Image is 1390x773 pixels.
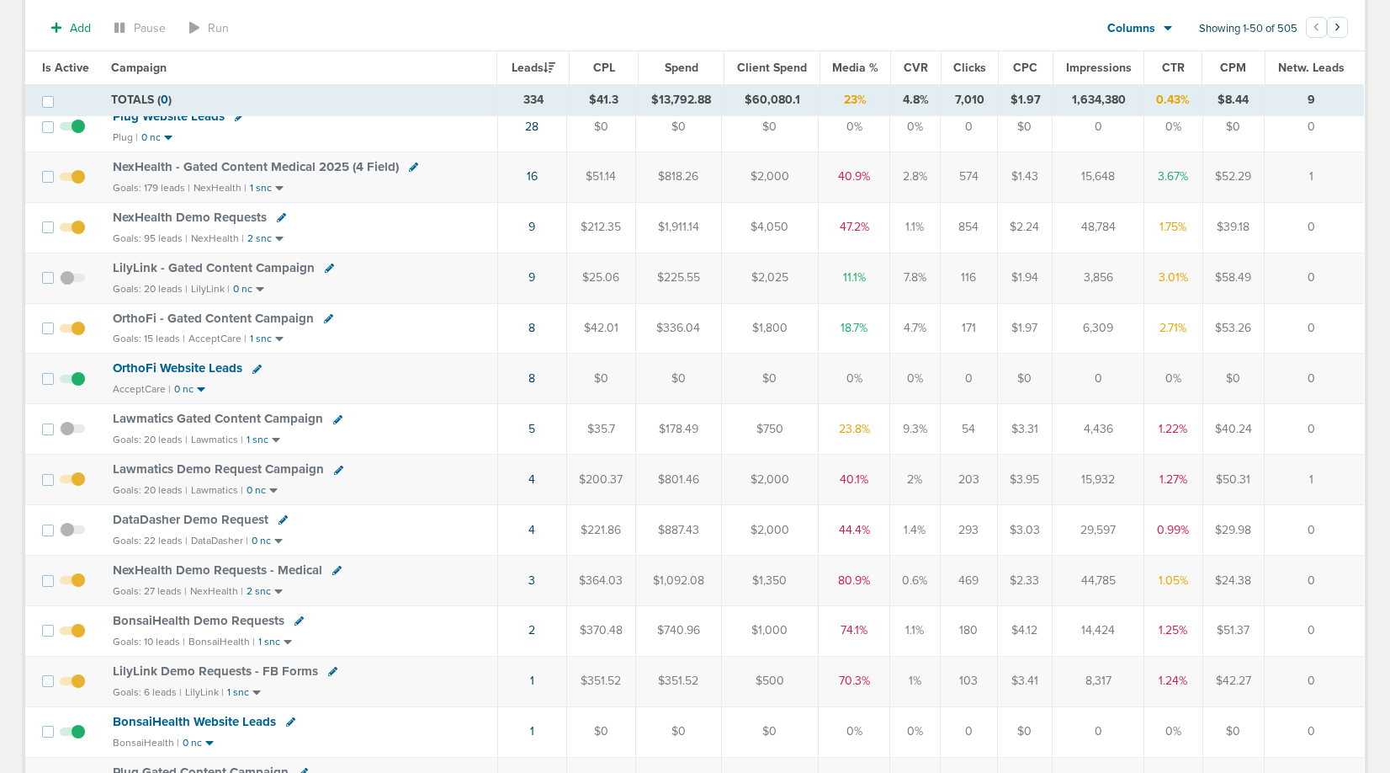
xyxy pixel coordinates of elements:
td: 1,634,380 [1053,85,1144,115]
td: 0% [1144,101,1202,152]
td: $0 [635,354,721,404]
td: 334 [497,85,570,115]
span: CPC [1013,61,1037,75]
td: $0 [997,101,1052,152]
small: NexHealth | [190,585,243,597]
td: $370.48 [566,605,635,656]
a: 16 [527,169,538,184]
td: 0% [1144,354,1202,404]
span: OrthoFi - Gated Content Campaign [113,311,314,326]
span: Media % [832,61,878,75]
td: 3.01% [1144,253,1202,303]
td: 203 [940,455,997,505]
a: 1 [530,674,534,688]
small: BonsaiHealth | [188,636,255,648]
td: $0 [722,354,819,404]
td: 0% [1144,706,1202,757]
td: $4,050 [722,202,819,253]
small: LilyLink | [185,686,224,698]
td: 2.8% [890,152,941,202]
td: $50.31 [1202,455,1264,505]
td: 4.7% [890,303,941,354]
td: 14,424 [1052,605,1144,656]
td: $3.41 [997,656,1052,706]
small: 1 snc [258,636,280,648]
td: $740.96 [635,605,721,656]
td: $500 [722,656,819,706]
td: 0 [1264,706,1364,757]
td: 9.3% [890,404,941,455]
small: AcceptCare | [188,333,247,344]
td: 2.71% [1144,303,1202,354]
td: $24.38 [1202,555,1264,605]
span: BonsaiHealth Demo Requests [113,613,284,628]
td: 0.6% [890,555,941,605]
td: $2.33 [997,555,1052,605]
td: $1,800 [722,303,819,354]
a: 28 [525,120,538,134]
td: 469 [940,555,997,605]
td: 23% [820,85,891,115]
td: $1,000 [722,605,819,656]
td: 0 [940,706,997,757]
td: 11.1% [818,253,889,303]
td: $818.26 [635,152,721,202]
a: 4 [528,523,535,537]
td: $0 [566,706,635,757]
td: $0 [566,101,635,152]
td: 48,784 [1052,202,1144,253]
span: NexHealth Demo Requests [113,210,267,225]
span: CVR [904,61,928,75]
small: Lawmatics | [191,484,243,496]
td: 44.4% [818,505,889,556]
td: 0% [818,354,889,404]
td: 4.8% [891,85,942,115]
td: 0 [940,354,997,404]
td: $0 [997,354,1052,404]
td: 18.7% [818,303,889,354]
td: 7,010 [942,85,998,115]
span: BonsaiHealth Website Leads [113,714,276,729]
span: 0 [161,93,168,107]
td: 0% [818,706,889,757]
td: 47.2% [818,202,889,253]
td: 1.27% [1144,455,1202,505]
td: 15,932 [1052,455,1144,505]
td: $351.52 [635,656,721,706]
small: 1 snc [250,182,272,195]
small: 2 snc [247,232,272,245]
td: 574 [940,152,997,202]
td: $39.18 [1202,202,1264,253]
td: 4,436 [1052,404,1144,455]
td: $887.43 [635,505,721,556]
td: $1.97 [998,85,1053,115]
td: $2,025 [722,253,819,303]
small: AcceptCare | [113,383,171,395]
a: 2 [528,623,535,637]
td: 0% [890,706,941,757]
td: $351.52 [566,656,635,706]
td: $60,080.1 [724,85,820,115]
td: $364.03 [566,555,635,605]
td: 1.22% [1144,404,1202,455]
button: Go to next page [1327,17,1348,38]
td: 293 [940,505,997,556]
td: $0 [722,706,819,757]
span: Spend [665,61,698,75]
td: $2,000 [722,455,819,505]
td: $2,000 [722,152,819,202]
td: 0 [1052,706,1144,757]
td: 6,309 [1052,303,1144,354]
small: Goals: 95 leads | [113,232,188,245]
a: 9 [528,220,535,234]
small: BonsaiHealth | [113,737,179,749]
td: $221.86 [566,505,635,556]
td: 2% [890,455,941,505]
span: NexHealth Demo Requests - Medical [113,562,322,578]
a: 5 [528,422,535,436]
td: $0 [1202,101,1264,152]
td: 1% [890,656,941,706]
td: $0 [635,101,721,152]
td: 1.4% [890,505,941,556]
td: 29,597 [1052,505,1144,556]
